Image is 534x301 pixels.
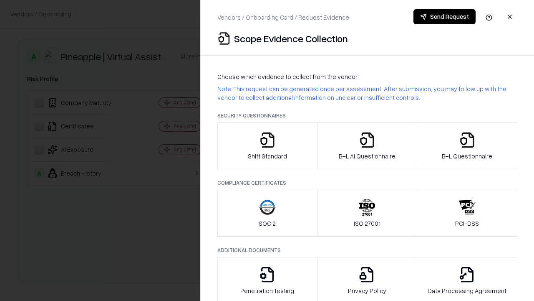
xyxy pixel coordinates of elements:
p: Penetration Testing [240,286,294,295]
p: SOC 2 [259,219,276,228]
button: SOC 2 [217,190,317,237]
button: Send Request [413,9,476,24]
button: Shift Standard [217,122,317,169]
p: ISO 27001 [354,219,380,228]
button: B+L AI Questionnaire [317,122,418,169]
p: Data Processing Agreement [428,286,506,295]
p: B+L Questionnaire [442,152,492,161]
p: Choose which evidence to collect from the vendor: [217,72,517,81]
p: Additional Documents [217,247,517,254]
p: Security Questionnaires [217,112,517,119]
button: PCI-DSS [417,190,517,237]
button: ISO 27001 [317,190,418,237]
p: Vendors / Onboarding Card / Request Evidence [217,13,349,22]
p: Scope Evidence Collection [234,32,348,45]
p: PCI-DSS [455,219,479,228]
button: B+L Questionnaire [417,122,517,169]
p: Note: This request can be generated once per assessment. After submission, you may follow up with... [217,84,517,102]
p: Compliance Certificates [217,179,517,186]
p: Shift Standard [248,152,287,161]
p: B+L AI Questionnaire [339,152,395,161]
p: Privacy Policy [348,286,386,295]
